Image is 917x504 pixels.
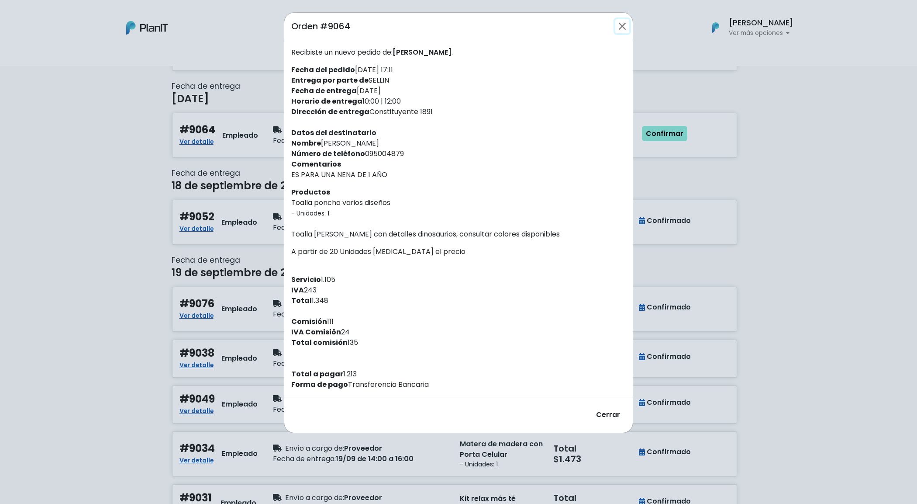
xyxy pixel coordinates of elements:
[291,65,355,75] strong: Fecha del pedido
[291,128,376,138] strong: Datos del destinatario
[291,295,312,306] strong: Total
[284,40,633,397] div: [DATE] 17:11 [DATE] 10:00 | 12:00 Constituyente 1891 [PERSON_NAME] 095004879 Toalla poncho varios...
[291,275,321,285] strong: Servicio
[291,209,329,218] small: - Unidades: 1
[291,86,357,96] strong: Fecha de entrega
[291,369,343,379] strong: Total a pagar
[291,20,350,33] h5: Orden #9064
[291,229,626,240] p: Toalla [PERSON_NAME] con detalles dinosaurios, consultar colores disponibles
[291,379,348,389] strong: Forma de pago
[291,159,341,169] strong: Comentarios
[291,149,365,159] strong: Número de teléfono
[291,187,330,197] strong: Productos
[590,404,626,426] button: Cerrar
[291,327,341,337] strong: IVA Comisión
[291,75,389,86] label: SELLIN
[615,19,629,33] button: Close
[291,96,362,106] strong: Horario de entrega
[291,47,626,58] p: Recibiste un nuevo pedido de: .
[291,170,626,180] p: ES PARA UNA NENA DE 1 AÑO
[291,337,348,348] strong: Total comisión
[291,247,626,257] p: A partir de 20 Unidades [MEDICAL_DATA] el precio
[291,138,321,148] strong: Nombre
[291,316,327,327] strong: Comisión
[393,47,452,57] span: [PERSON_NAME]
[291,107,369,117] strong: Dirección de entrega
[291,285,304,295] strong: IVA
[291,75,369,85] strong: Entrega por parte de
[45,8,126,25] div: ¿Necesitás ayuda?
